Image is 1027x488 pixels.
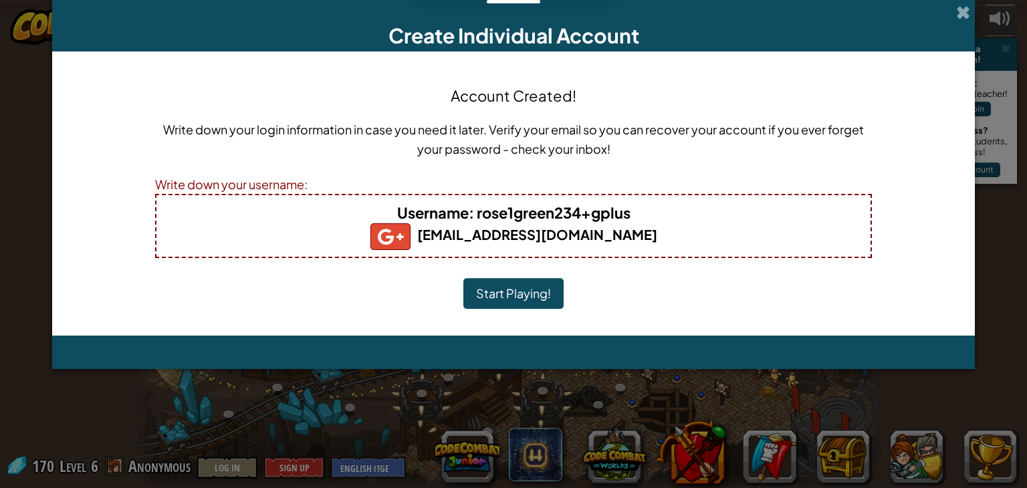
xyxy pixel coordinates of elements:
span: Username [397,203,469,222]
b: : rose1green234+gplus [397,203,631,222]
span: Create Individual Account [388,23,639,48]
b: [EMAIL_ADDRESS][DOMAIN_NAME] [370,226,657,243]
div: Write down your username: [155,174,872,194]
button: Start Playing! [463,278,564,309]
h4: Account Created! [451,85,576,106]
p: Write down your login information in case you need it later. Verify your email so you can recover... [155,120,872,158]
img: gplus_small.png [370,223,411,250]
